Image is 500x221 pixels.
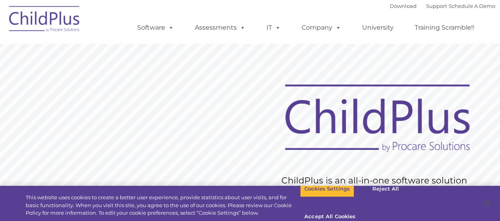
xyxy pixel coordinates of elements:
a: Software [129,20,182,36]
img: ChildPlus by Procare Solutions [5,0,84,40]
a: University [354,20,402,36]
a: Assessments [187,20,253,36]
a: Schedule A Demo [449,3,495,9]
div: This website uses cookies to create a better user experience, provide statistics about user visit... [26,194,300,217]
a: IT [258,20,289,36]
button: Cookies Settings [300,181,354,197]
button: Reject All [361,181,410,197]
a: Support [426,3,447,9]
font: | [390,3,495,9]
a: Training Scramble!! [407,20,482,36]
a: Download [390,3,417,9]
button: Close [479,194,496,212]
a: Company [294,20,349,36]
